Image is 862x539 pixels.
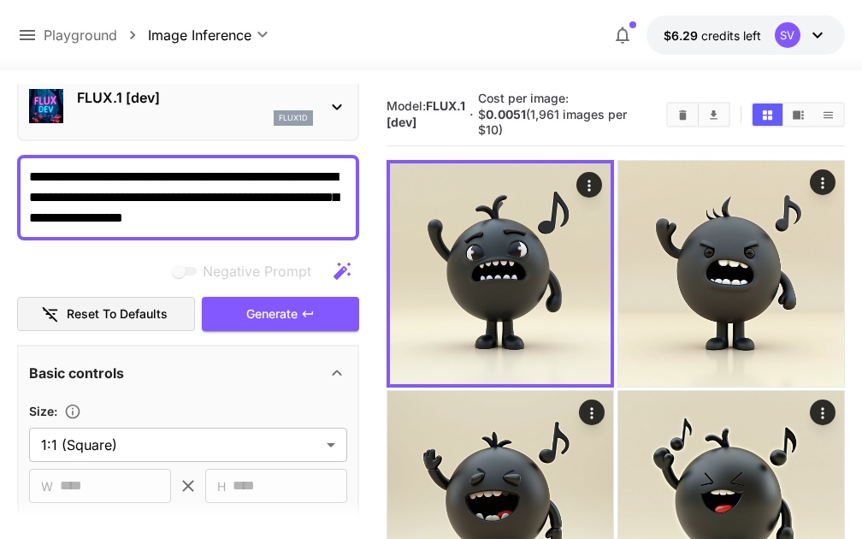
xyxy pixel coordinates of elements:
span: Image Inference [148,25,251,45]
div: Actions [810,400,835,425]
p: flux1d [279,112,308,124]
div: Actions [810,169,835,195]
button: Show images in video view [783,104,813,126]
div: $6.29296 [664,27,761,44]
img: 2Q== [390,163,611,384]
div: Actions [576,172,602,198]
b: 0.0051 [486,107,526,121]
div: Clear ImagesDownload All [666,102,730,127]
div: Basic controls [29,352,347,394]
p: · [469,104,474,125]
button: Clear Images [668,104,698,126]
a: Playground [44,25,117,45]
div: SV [775,22,800,48]
button: Reset to defaults [17,297,195,332]
button: Adjust the dimensions of the generated image by specifying its width and height in pixels, or sel... [57,403,88,420]
div: Show images in grid viewShow images in video viewShow images in list view [751,102,845,127]
div: FLUX.1 [dev]flux1d [29,80,347,133]
span: credits left [701,28,761,43]
span: Negative Prompt [203,261,311,281]
button: Show images in grid view [753,104,782,126]
p: Basic controls [29,363,124,383]
p: FLUX.1 [dev] [77,87,313,108]
button: $6.29296SV [646,15,845,55]
span: Negative prompts are not compatible with the selected model. [168,260,325,281]
div: Actions [579,400,605,425]
span: W [41,477,53,496]
span: Cost per image: $ (1,961 images per $10) [478,91,627,137]
span: 1:1 (Square) [41,435,320,455]
button: Show images in list view [813,104,843,126]
nav: breadcrumb [44,25,148,45]
button: Generate [202,297,359,332]
span: Generate [246,304,298,325]
button: Download All [699,104,729,126]
span: Size : [29,404,57,418]
span: H [217,477,226,496]
span: $6.29 [664,28,701,43]
b: FLUX.1 [dev] [387,98,465,129]
span: Model: [387,98,465,129]
img: 9k= [618,161,844,387]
